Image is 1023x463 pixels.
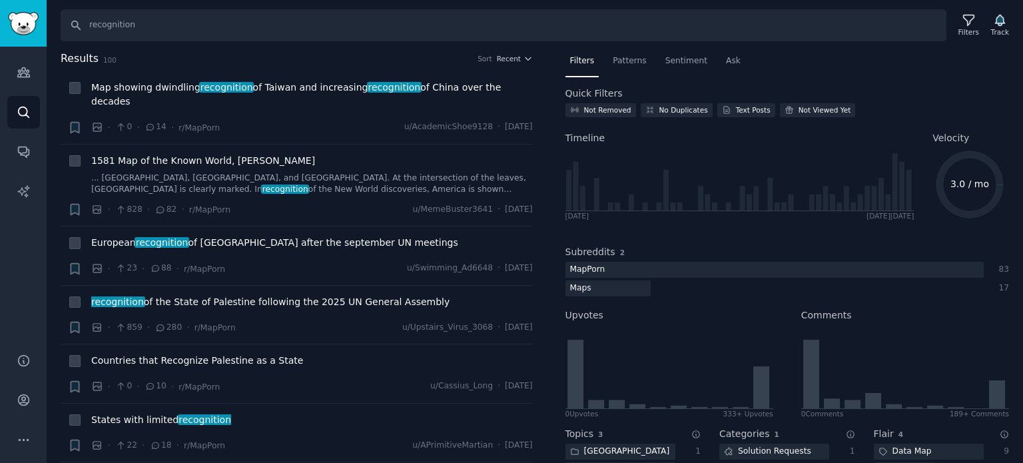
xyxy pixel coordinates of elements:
h2: Quick Filters [565,87,623,101]
span: · [108,203,111,217]
span: Map showing dwindling of Taiwan and increasing of China over the decades [91,81,533,109]
span: of the State of Palestine following the 2025 UN General Assembly [91,295,450,309]
h2: Upvotes [565,308,603,322]
span: 10 [145,380,167,392]
span: r/MapPorn [178,382,220,392]
div: Filters [958,27,979,37]
h2: Topics [565,427,594,441]
span: [DATE] [505,204,532,216]
h2: Subreddits [565,245,615,259]
span: r/MapPorn [178,123,220,133]
span: r/MapPorn [184,264,225,274]
span: · [498,204,500,216]
span: 14 [145,121,167,133]
input: Search Keyword [61,9,946,41]
span: · [176,438,179,452]
span: Patterns [613,55,646,67]
span: · [142,438,145,452]
div: 0 Upvote s [565,409,599,418]
span: 3 [598,430,603,438]
span: · [176,262,179,276]
span: u/AcademicShoe9128 [404,121,493,133]
div: Data Map [874,444,936,460]
div: 1 [843,446,855,458]
span: · [142,262,145,276]
div: 9 [998,446,1010,458]
span: · [498,440,500,452]
div: Track [991,27,1009,37]
div: Not Viewed Yet [799,105,851,115]
span: [DATE] [505,322,532,334]
span: · [108,320,111,334]
a: Countries that Recognize Palestine as a State [91,354,303,368]
button: Recent [497,54,533,63]
div: 1 [689,446,701,458]
div: Text Posts [736,105,771,115]
span: 0 [115,121,132,133]
span: · [137,121,139,135]
span: 859 [115,322,143,334]
span: 23 [115,262,137,274]
div: [GEOGRAPHIC_DATA] [565,444,675,460]
span: u/Swimming_Ad6648 [407,262,493,274]
a: 1581 Map of the Known World, [PERSON_NAME] [91,154,315,168]
div: [DATE] [565,211,589,221]
a: Map showing dwindlingrecognitionof Taiwan and increasingrecognitionof China over the decades [91,81,533,109]
span: u/Cassius_Long [430,380,493,392]
div: 0 Comment s [801,409,844,418]
span: u/Upstairs_Virus_3068 [402,322,493,334]
span: Velocity [932,131,969,145]
span: · [171,380,174,394]
span: 88 [150,262,172,274]
span: 280 [155,322,182,334]
span: Results [61,51,99,67]
span: · [147,320,150,334]
span: · [108,380,111,394]
div: Solution Requests [719,444,816,460]
span: u/APrimitiveMartian [412,440,493,452]
div: 189+ Comments [950,409,1009,418]
span: r/MapPorn [184,441,225,450]
span: · [108,262,111,276]
span: recognition [261,185,309,194]
text: 3.0 / mo [950,179,989,189]
span: 4 [898,430,903,438]
span: Filters [570,55,595,67]
span: States with limited [91,413,231,427]
span: 22 [115,440,137,452]
span: 828 [115,204,143,216]
span: recognition [135,237,189,248]
h2: Comments [801,308,852,322]
span: 1 [774,430,779,438]
h2: Flair [874,427,894,441]
span: Recent [497,54,521,63]
span: 18 [150,440,172,452]
a: Europeanrecognitionof [GEOGRAPHIC_DATA] after the september UN meetings [91,236,458,250]
span: 0 [115,380,132,392]
div: 83 [998,264,1010,276]
span: [DATE] [505,380,532,392]
div: [DATE] [DATE] [866,211,914,221]
span: 2 [620,248,625,256]
span: · [186,320,189,334]
a: recognitionof the State of Palestine following the 2025 UN General Assembly [91,295,450,309]
span: European of [GEOGRAPHIC_DATA] after the september UN meetings [91,236,458,250]
a: ... [GEOGRAPHIC_DATA], [GEOGRAPHIC_DATA], and [GEOGRAPHIC_DATA]. At the intersection of the leave... [91,173,533,196]
div: No Duplicates [659,105,708,115]
span: 82 [155,204,176,216]
div: Maps [565,280,596,297]
img: GummySearch logo [8,12,39,35]
span: [DATE] [505,121,532,133]
div: MapPorn [565,262,610,278]
div: 333+ Upvotes [723,409,773,418]
span: · [137,380,139,394]
span: · [108,121,111,135]
span: u/MemeBuster3641 [413,204,494,216]
button: Track [986,11,1014,39]
div: Sort [478,54,492,63]
h2: Categories [719,427,769,441]
span: [DATE] [505,440,532,452]
span: recognition [90,296,145,307]
span: r/MapPorn [194,323,236,332]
